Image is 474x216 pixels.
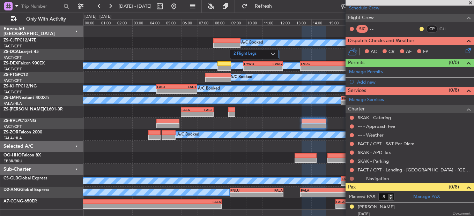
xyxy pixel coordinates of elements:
div: 00:00 [83,19,100,25]
a: ZS-ZORFalcon 2000 [3,130,42,134]
a: FACT/CPT [3,124,22,129]
div: - [257,193,283,197]
img: arrow-gray.svg [271,53,275,55]
div: FACT [157,85,177,89]
a: EBBR/BRU [3,159,22,164]
a: FALA/HLA [3,101,22,106]
div: [DATE] - [DATE] [84,14,111,20]
a: ZS-FTGPC12 [3,73,28,77]
div: 06:00 [181,19,198,25]
a: ZS-DCALearjet 45 [3,50,39,54]
div: - [230,193,257,197]
span: ZS-FTG [3,73,18,77]
label: 2 Flight Legs [234,51,271,57]
a: ZS-[PERSON_NAME]CL601-3R [3,107,63,111]
div: FALA [336,200,425,204]
span: (0/0) [449,59,459,66]
a: CS-GLBGlobal Express [3,176,47,180]
div: 05:00 [165,19,181,25]
a: --- - Weather [358,132,384,138]
span: CR [388,48,394,55]
div: A/C Booked [230,72,252,83]
a: FACT / CPT - S&T Per Diem [358,141,414,147]
span: D2-ANG [3,188,20,192]
span: Permits [348,59,364,67]
span: Only With Activity [18,17,74,22]
div: 10:00 [246,19,262,25]
div: 11:00 [262,19,279,25]
a: FACT/CPT [3,55,22,60]
a: ZS-RVLPC12/NG [3,119,36,123]
div: 08:00 [214,19,230,25]
div: 14:00 [311,19,328,25]
span: (0/8) [449,183,459,191]
span: Services [348,87,366,95]
div: - [182,112,197,116]
a: ZS-CJTPC12/47E [3,38,36,43]
div: 07:00 [198,19,214,25]
a: SKAK - APD Tax [358,149,391,155]
a: ZS-KHTPC12/NG [3,84,37,88]
div: A/C Booked [241,38,263,48]
div: - [331,193,360,197]
div: 16:00 [344,19,360,25]
span: ZS-DCA [3,50,19,54]
a: --- - Navigation [358,176,389,182]
div: - [177,89,197,93]
a: Schedule Crew [349,5,379,12]
a: FALA/HLA [3,136,22,141]
span: Charter [348,105,365,113]
a: ZS-DEXFalcon 900EX [3,61,45,65]
div: CP [426,25,438,33]
div: FACT [328,62,355,66]
div: FALA [127,200,221,204]
a: SKAK - Parking [358,158,389,164]
div: - [301,193,331,197]
div: FNLU [230,188,257,192]
div: - [244,66,263,70]
span: AC [371,48,377,55]
a: CJL [439,26,455,32]
span: CS-GLB [3,176,18,180]
div: 09:00 [230,19,246,25]
div: FAUT [177,85,197,89]
div: - [336,204,425,208]
span: ZS-LMF [3,96,18,100]
div: - [157,89,177,93]
div: 01:00 [100,19,116,25]
div: - [328,66,355,70]
div: - [197,112,213,116]
div: FYWB [244,62,263,66]
div: - [263,66,282,70]
div: FVRG [301,62,328,66]
a: FACT / CPT - Landing - [GEOGRAPHIC_DATA] - [GEOGRAPHIC_DATA] International FACT / CPT [358,167,471,173]
div: [PERSON_NAME] [358,204,395,211]
a: FACT/CPT [3,90,22,95]
a: FACT/CPT [3,67,22,72]
div: FALA [182,108,197,112]
span: ZS-ZOR [3,130,18,134]
span: [DATE] - [DATE] [119,3,151,9]
a: OO-HHOFalcon 8X [3,153,41,157]
div: - - [370,26,385,32]
div: A/C Booked [198,84,220,94]
span: ZS-DEX [3,61,18,65]
div: 03:00 [132,19,149,25]
span: A7-CGN [3,199,20,203]
span: OO-HHO [3,153,22,157]
div: FVRG [342,96,355,100]
div: FALA [301,188,331,192]
a: FACT/CPT [3,78,22,83]
a: A7-CGNG-650ER [3,199,37,203]
div: SIC [356,25,368,33]
span: Dispatch Checks and Weather [348,37,414,45]
a: SKAK - Catering [358,115,391,121]
a: Manage PAX [413,193,440,200]
div: 02:00 [116,19,132,25]
div: FALA [257,188,283,192]
span: Flight Crew [348,14,374,22]
span: ZS-CJT [3,38,17,43]
div: 04:00 [149,19,165,25]
a: ZS-LMFNextant 400XTi [3,96,49,100]
div: FNLU [331,188,360,192]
